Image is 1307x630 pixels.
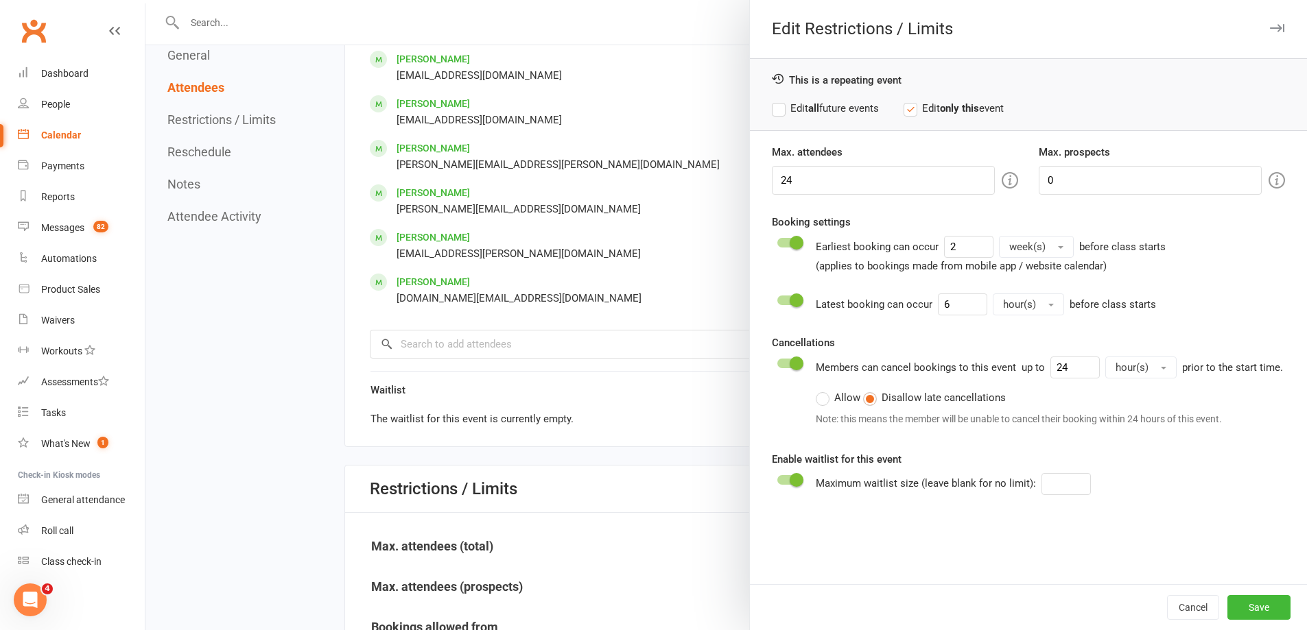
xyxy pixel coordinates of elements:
[18,58,145,89] a: Dashboard
[940,102,979,114] strong: only this
[1070,298,1156,311] span: before class starts
[41,346,82,356] div: Workouts
[41,253,97,264] div: Automations
[1039,144,1110,160] label: Max. prospects
[18,367,145,398] a: Assessments
[816,473,1113,495] div: Maximum waitlist size (leave blank for no limit):
[18,243,145,274] a: Automations
[1116,361,1149,374] span: hour(s)
[18,516,145,546] a: Roll call
[772,144,843,160] label: Max. attendees
[18,120,145,151] a: Calendar
[816,356,1283,432] div: Members can cancel bookings to this event
[1105,356,1177,378] button: hour(s)
[772,451,902,468] label: Enable waitlist for this event
[772,100,879,117] label: Edit future events
[1022,356,1177,378] div: up to
[41,99,70,110] div: People
[41,284,100,295] div: Product Sales
[999,236,1074,258] button: week(s)
[1227,595,1291,620] button: Save
[41,191,75,202] div: Reports
[41,222,84,233] div: Messages
[18,213,145,243] a: Messages 82
[1003,298,1036,311] span: hour(s)
[816,411,1283,426] div: Note: this means the member will be unable to cancel their booking within 24 hours of this event.
[1182,361,1283,374] span: prior to the start time.
[816,236,1166,274] div: Earliest booking can occur
[904,100,1004,117] label: Edit event
[14,583,47,616] iframe: Intercom live chat
[816,293,1156,315] div: Latest booking can occur
[18,428,145,459] a: What's New1
[41,315,75,326] div: Waivers
[93,221,108,232] span: 82
[750,19,1307,38] div: Edit Restrictions / Limits
[41,68,89,79] div: Dashboard
[18,274,145,305] a: Product Sales
[41,160,84,171] div: Payments
[97,437,108,448] span: 1
[41,376,109,387] div: Assessments
[41,525,73,536] div: Roll call
[16,14,51,48] a: Clubworx
[18,305,145,336] a: Waivers
[993,293,1064,315] button: hour(s)
[41,438,91,449] div: What's New
[772,73,1285,86] div: This is a repeating event
[41,130,81,141] div: Calendar
[18,398,145,428] a: Tasks
[18,89,145,120] a: People
[18,485,145,516] a: General attendance kiosk mode
[41,494,125,505] div: General attendance
[863,389,1006,406] label: Disallow late cancellations
[42,583,53,594] span: 4
[772,214,851,230] label: Booking settings
[1167,595,1219,620] button: Cancel
[1009,241,1046,253] span: week(s)
[816,389,860,406] label: Allow
[18,182,145,213] a: Reports
[18,546,145,577] a: Class kiosk mode
[41,556,102,567] div: Class check-in
[808,102,819,114] strong: all
[18,151,145,182] a: Payments
[18,336,145,367] a: Workouts
[772,335,835,351] label: Cancellations
[41,407,66,418] div: Tasks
